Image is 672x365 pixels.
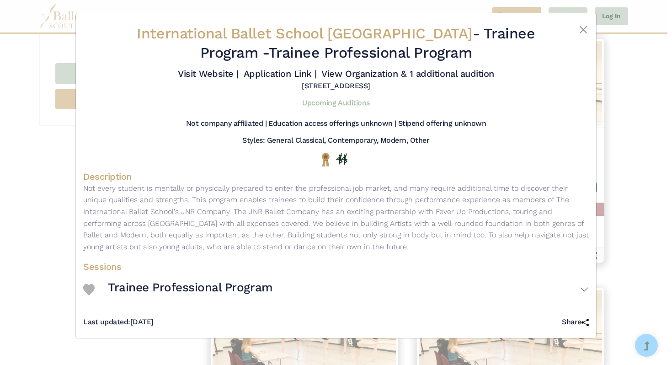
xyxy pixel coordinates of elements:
[321,68,494,79] a: View Organization & 1 additional audition
[302,81,370,91] h5: [STREET_ADDRESS]
[186,119,267,129] h5: Not company affiliated |
[83,171,589,182] h4: Description
[83,317,130,326] span: Last updated:
[108,280,273,295] h3: Trainee Professional Program
[83,261,589,273] h4: Sessions
[83,317,154,327] h5: [DATE]
[178,68,239,79] a: Visit Website |
[200,25,535,61] span: Trainee Program -
[83,284,95,295] img: Heart
[83,182,589,253] p: Not every student is mentally or physically prepared to enter the professional job market, and ma...
[578,24,589,35] button: Close
[302,98,369,107] a: Upcoming Auditions
[336,153,347,165] img: In Person
[137,25,472,42] span: International Ballet School [GEOGRAPHIC_DATA]
[125,24,547,62] h2: - Trainee Professional Program
[242,136,429,145] h5: Styles: General Classical, Contemporary, Modern, Other
[244,68,317,79] a: Application Link |
[398,119,486,129] h5: Stipend offering unknown
[108,276,589,303] button: Trainee Professional Program
[320,152,331,166] img: National
[268,119,396,129] h5: Education access offerings unknown |
[562,317,589,327] h5: Share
